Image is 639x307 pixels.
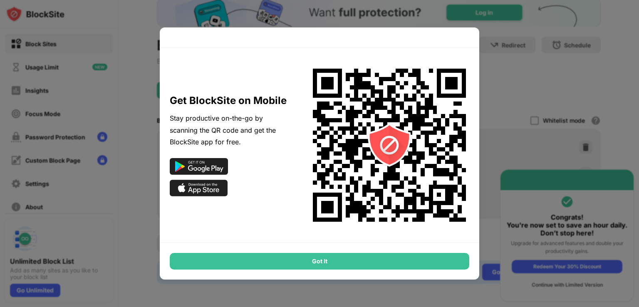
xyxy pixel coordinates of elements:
[302,58,477,233] img: onboard-omni-qr-code.svg
[170,158,228,175] img: google-play-black.svg
[170,180,228,196] img: app-store-black.svg
[170,253,469,270] div: Got It
[170,112,290,148] div: Stay productive on-the-go by scanning the QR code and get the BlockSite app for free.
[170,94,290,107] div: Get BlockSite on Mobile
